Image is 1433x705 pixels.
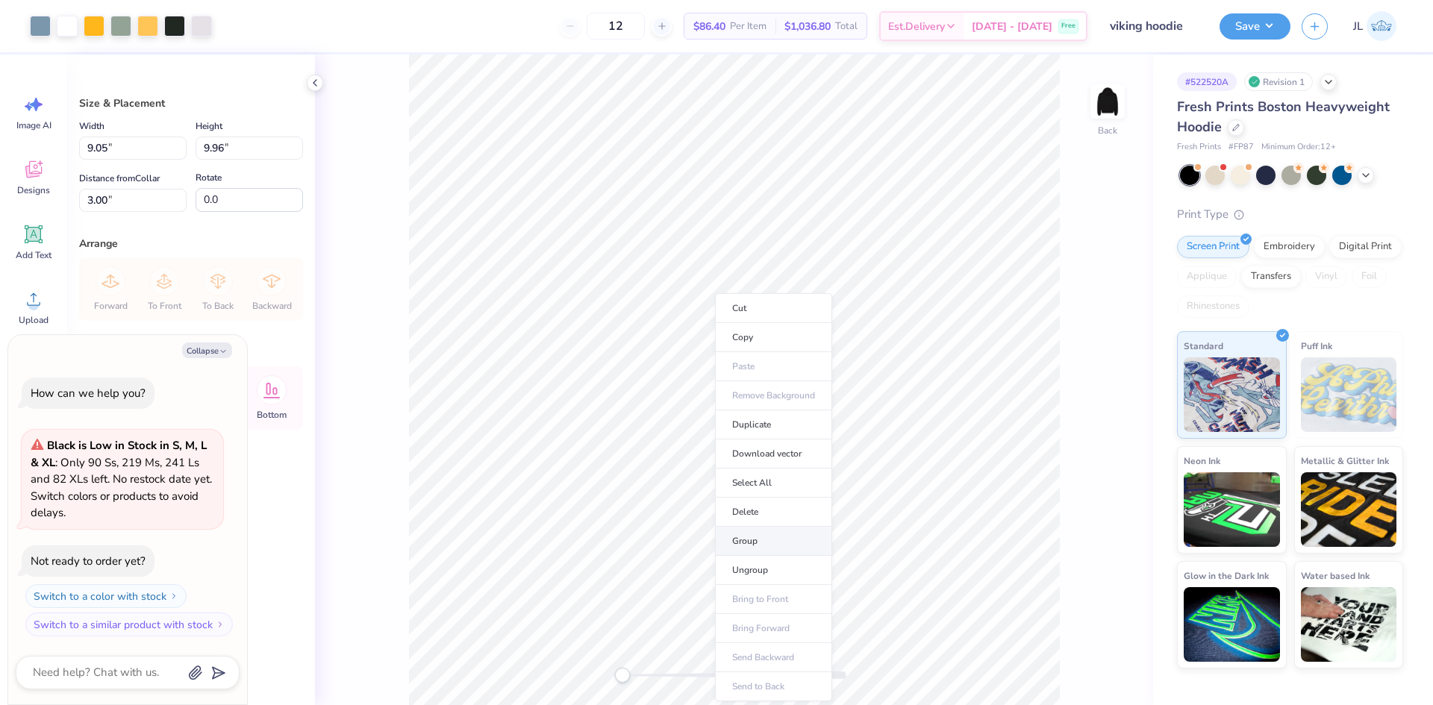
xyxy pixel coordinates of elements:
li: Group [715,527,832,556]
div: How can we help you? [31,386,146,401]
label: Distance from Collar [79,169,160,187]
span: : Only 90 Ss, 219 Ms, 241 Ls and 82 XLs left. No restock date yet. Switch colors or products to a... [31,438,212,520]
div: Not ready to order yet? [31,554,146,568]
div: Screen Print [1177,236,1249,258]
li: Duplicate [715,410,832,439]
label: Height [196,117,222,135]
img: Water based Ink [1301,587,1397,662]
span: Glow in the Dark Ink [1184,568,1269,583]
button: Save [1220,13,1290,40]
span: Puff Ink [1301,338,1332,354]
input: – – [587,13,645,40]
div: Print Type [1177,206,1403,223]
span: Est. Delivery [888,19,945,34]
span: Fresh Prints [1177,141,1221,154]
img: Standard [1184,357,1280,432]
img: Jairo Laqui [1367,11,1396,41]
img: Switch to a similar product with stock [216,620,225,629]
span: Neon Ink [1184,453,1220,469]
span: # FP87 [1228,141,1254,154]
div: Applique [1177,266,1237,288]
button: Switch to a similar product with stock [25,612,233,636]
span: Bottom [257,409,287,421]
span: Fresh Prints Boston Heavyweight Hoodie [1177,98,1390,136]
div: Revision 1 [1244,72,1313,91]
span: Upload [19,314,49,326]
div: Accessibility label [615,668,630,683]
li: Select All [715,469,832,498]
div: Transfers [1241,266,1301,288]
span: Minimum Order: 12 + [1261,141,1336,154]
span: $86.40 [693,19,725,34]
span: JL [1353,18,1363,35]
input: Untitled Design [1099,11,1208,41]
span: Add Text [16,249,51,261]
label: Rotate [196,169,222,187]
img: Metallic & Glitter Ink [1301,472,1397,547]
img: Glow in the Dark Ink [1184,587,1280,662]
span: [DATE] - [DATE] [972,19,1052,34]
img: Neon Ink [1184,472,1280,547]
div: Arrange [79,236,303,251]
img: Back [1093,87,1123,116]
span: Per Item [730,19,767,34]
div: Digital Print [1329,236,1402,258]
div: Rhinestones [1177,295,1249,318]
span: Water based Ink [1301,568,1370,583]
span: Standard [1184,338,1223,354]
li: Download vector [715,439,832,469]
button: Switch to a color with stock [25,584,187,608]
span: Designs [17,184,50,196]
button: Collapse [182,342,232,358]
span: $1,036.80 [784,19,831,34]
div: Foil [1352,266,1387,288]
img: Puff Ink [1301,357,1397,432]
img: Switch to a color with stock [169,592,178,601]
div: Back [1098,124,1117,137]
li: Delete [715,498,832,527]
a: JL [1346,11,1403,41]
div: Size & Placement [79,95,303,111]
div: Embroidery [1254,236,1325,258]
div: # 522520A [1177,72,1237,91]
strong: Black is Low in Stock in S, M, L & XL [31,438,207,470]
li: Copy [715,323,832,352]
label: Width [79,117,104,135]
span: Metallic & Glitter Ink [1301,453,1389,469]
div: Vinyl [1305,266,1347,288]
span: Free [1061,21,1075,31]
li: Cut [715,293,832,323]
li: Ungroup [715,556,832,585]
span: Image AI [16,119,51,131]
span: Total [835,19,858,34]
